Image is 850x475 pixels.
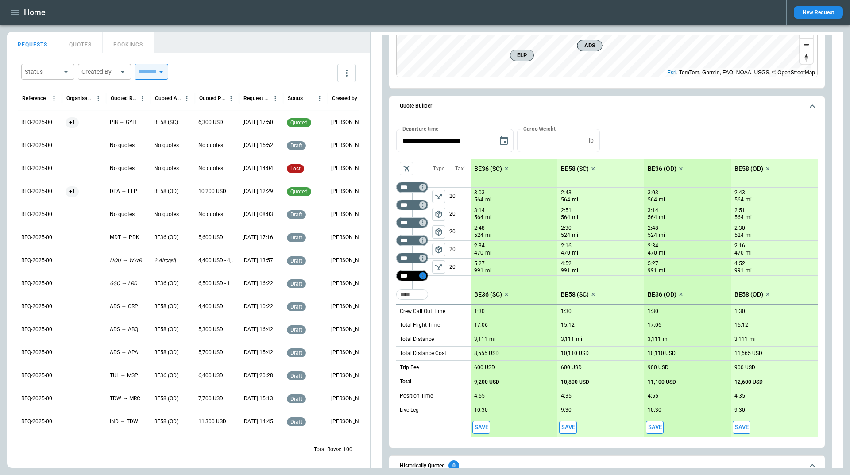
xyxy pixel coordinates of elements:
p: 524 [648,232,657,239]
label: Departure time [402,125,439,132]
p: 564 [648,214,657,221]
p: 6,400 USD [198,372,223,379]
p: 2:16 [561,243,572,249]
p: BE58 (SC) [561,165,589,173]
h1: Home [24,7,46,18]
p: 08/22/2025 12:29 [243,188,273,195]
div: Status [288,95,303,101]
p: BE58 (OD) [154,303,178,310]
p: 470 [474,249,483,257]
button: Save [559,421,577,434]
p: 11,300 USD [198,418,226,425]
p: 08/22/2025 15:52 [243,142,273,149]
p: mi [659,196,665,204]
p: 4,400 USD - 4,900 USD [198,257,236,264]
p: 3,111 [474,336,487,343]
p: 10:30 [648,407,661,413]
p: 4:55 [474,393,485,399]
p: mi [572,232,578,239]
p: 08/04/2025 16:22 [243,280,273,287]
p: 12,600 USD [734,379,763,386]
div: Created by [332,95,357,101]
p: 524 [474,232,483,239]
p: 2:48 [648,225,658,232]
div: Quoted Route [111,95,137,101]
span: Save this aircraft quote and copy details to clipboard [559,421,577,434]
span: Type of sector [432,190,445,203]
p: 17:06 [648,322,661,328]
p: REQ-2025-000252 [21,257,58,264]
div: Too short [396,182,428,193]
p: 991 [648,267,657,274]
p: 20 [449,205,471,223]
p: TDW → MRC [110,395,140,402]
p: BE58 (OD) [154,395,178,402]
p: 564 [474,196,483,204]
p: mi [750,336,756,343]
button: Quoted Route column menu [137,93,148,104]
p: BE58 (OD) [734,165,763,173]
p: mi [746,232,752,239]
p: 470 [561,249,570,257]
p: 08/22/2025 08:03 [243,211,273,218]
p: BE58 (SC) [154,119,178,126]
p: 20 [449,188,471,205]
p: Total Flight Time [400,321,440,329]
p: 1:30 [474,308,485,315]
p: Type [433,165,444,173]
span: Type of sector [432,260,445,274]
span: Type of sector [432,225,445,239]
span: quoted [289,120,309,126]
p: No quotes [198,142,223,149]
p: 564 [734,214,744,221]
p: No quotes [198,165,223,172]
p: TUL → MSP [110,372,138,379]
span: package_2 [434,228,443,236]
p: mi [485,196,491,204]
p: 08/22/2025 14:04 [243,165,273,172]
span: draft [289,419,304,425]
p: 3:14 [648,207,658,214]
p: 8,555 USD [474,350,499,357]
p: 07/25/2025 15:13 [243,395,273,402]
p: 2:30 [561,225,572,232]
p: BE36 (SC) [474,165,502,173]
p: Allen Maki [331,234,368,241]
p: mi [485,232,491,239]
h6: Total [400,379,411,385]
p: Cady Howell [331,303,368,310]
p: mi [572,214,578,221]
span: Type of sector [432,208,445,221]
button: Choose date, selected date is Aug 25, 2025 [495,132,513,150]
p: Total Rows: [314,446,341,453]
p: lb [589,137,594,144]
p: 2:51 [561,207,572,214]
div: Too short [396,289,428,300]
span: draft [289,327,304,333]
p: 5,300 USD [198,326,223,333]
p: mi [746,214,752,221]
button: REQUESTS [7,32,58,53]
p: 07/28/2025 20:28 [243,372,273,379]
p: IND → TDW [110,418,138,425]
p: REQ-2025-000256 [21,165,58,172]
p: BE36 (OD) [154,372,178,379]
p: 17:06 [474,322,488,328]
button: left aligned [432,208,445,221]
p: 564 [734,196,744,204]
p: Live Leg [400,406,419,414]
button: Quote Builder [396,96,818,116]
p: mi [485,267,491,274]
span: +1 [66,180,79,203]
p: mi [572,249,578,257]
span: quoted [289,189,309,195]
p: REQ-2025-000245 [21,418,58,425]
div: , TomTom, Garmin, FAO, NOAA, USGS, © OpenStreetMap [667,68,815,77]
p: 5:27 [474,260,485,267]
div: Too short [396,235,428,246]
p: 10,200 USD [198,188,226,195]
p: Allen Maki [331,280,368,287]
span: ADS [581,41,599,50]
p: 3,111 [561,336,574,343]
span: package_2 [434,210,443,219]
